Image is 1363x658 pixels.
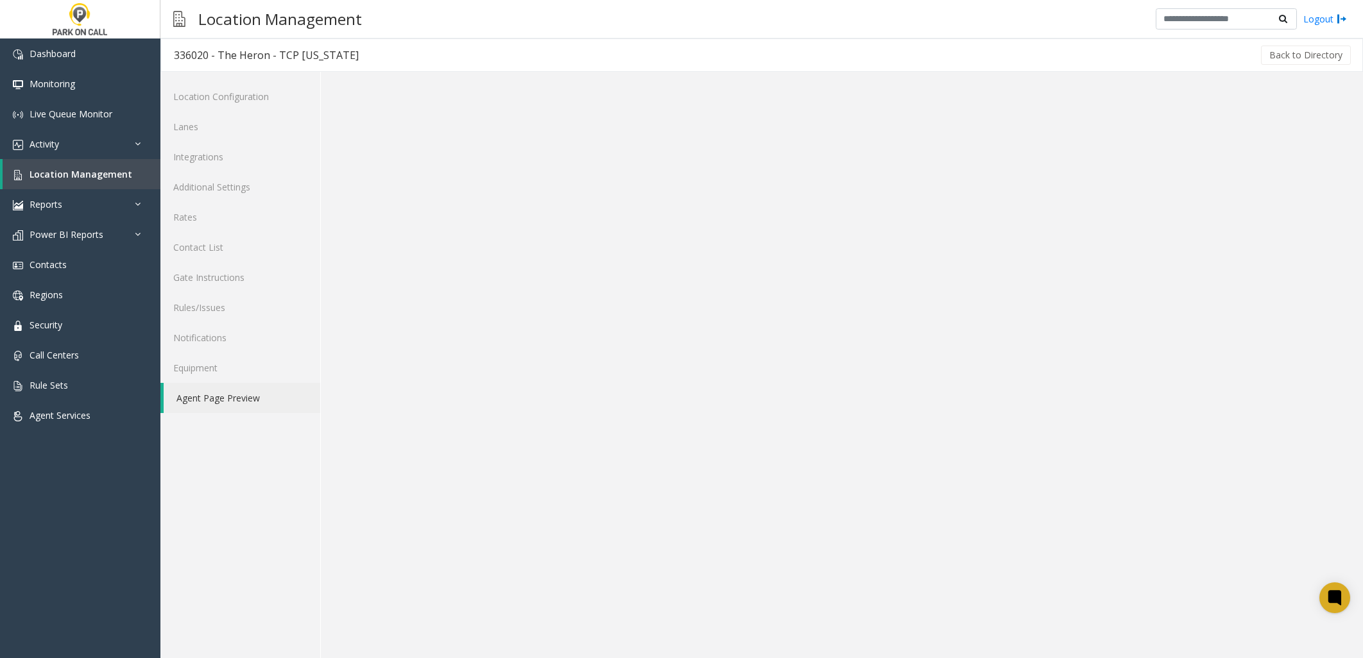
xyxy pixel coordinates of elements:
[30,228,103,240] span: Power BI Reports
[160,353,320,383] a: Equipment
[160,202,320,232] a: Rates
[164,383,320,413] a: Agent Page Preview
[13,140,23,150] img: 'icon'
[160,232,320,262] a: Contact List
[13,170,23,180] img: 'icon'
[13,110,23,120] img: 'icon'
[160,292,320,323] a: Rules/Issues
[30,168,132,180] span: Location Management
[13,321,23,331] img: 'icon'
[13,80,23,90] img: 'icon'
[13,49,23,60] img: 'icon'
[30,78,75,90] span: Monitoring
[3,159,160,189] a: Location Management
[160,262,320,292] a: Gate Instructions
[30,349,79,361] span: Call Centers
[13,291,23,301] img: 'icon'
[160,142,320,172] a: Integrations
[30,409,90,421] span: Agent Services
[174,47,359,63] div: 336020 - The Heron - TCP [US_STATE]
[1337,12,1347,26] img: logout
[192,3,368,35] h3: Location Management
[13,351,23,361] img: 'icon'
[30,108,112,120] span: Live Queue Monitor
[173,3,185,35] img: pageIcon
[30,47,76,60] span: Dashboard
[13,200,23,210] img: 'icon'
[30,319,62,331] span: Security
[30,198,62,210] span: Reports
[30,289,63,301] span: Regions
[160,323,320,353] a: Notifications
[30,379,68,391] span: Rule Sets
[13,260,23,271] img: 'icon'
[160,172,320,202] a: Additional Settings
[30,138,59,150] span: Activity
[1303,12,1347,26] a: Logout
[1261,46,1351,65] button: Back to Directory
[160,81,320,112] a: Location Configuration
[30,258,67,271] span: Contacts
[13,230,23,240] img: 'icon'
[160,112,320,142] a: Lanes
[13,381,23,391] img: 'icon'
[13,411,23,421] img: 'icon'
